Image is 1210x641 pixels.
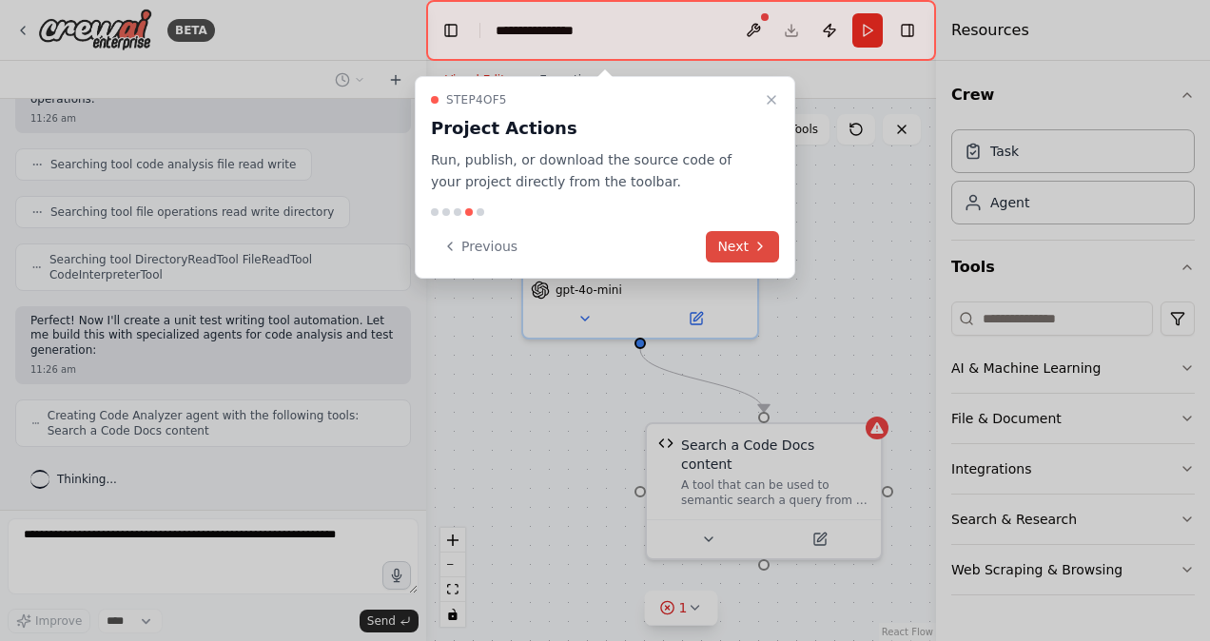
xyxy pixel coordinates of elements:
h3: Project Actions [431,115,756,142]
p: Run, publish, or download the source code of your project directly from the toolbar. [431,149,756,193]
span: Step 4 of 5 [446,92,507,107]
button: Hide left sidebar [438,17,464,44]
button: Previous [431,231,529,262]
button: Close walkthrough [760,88,783,111]
button: Next [706,231,779,262]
